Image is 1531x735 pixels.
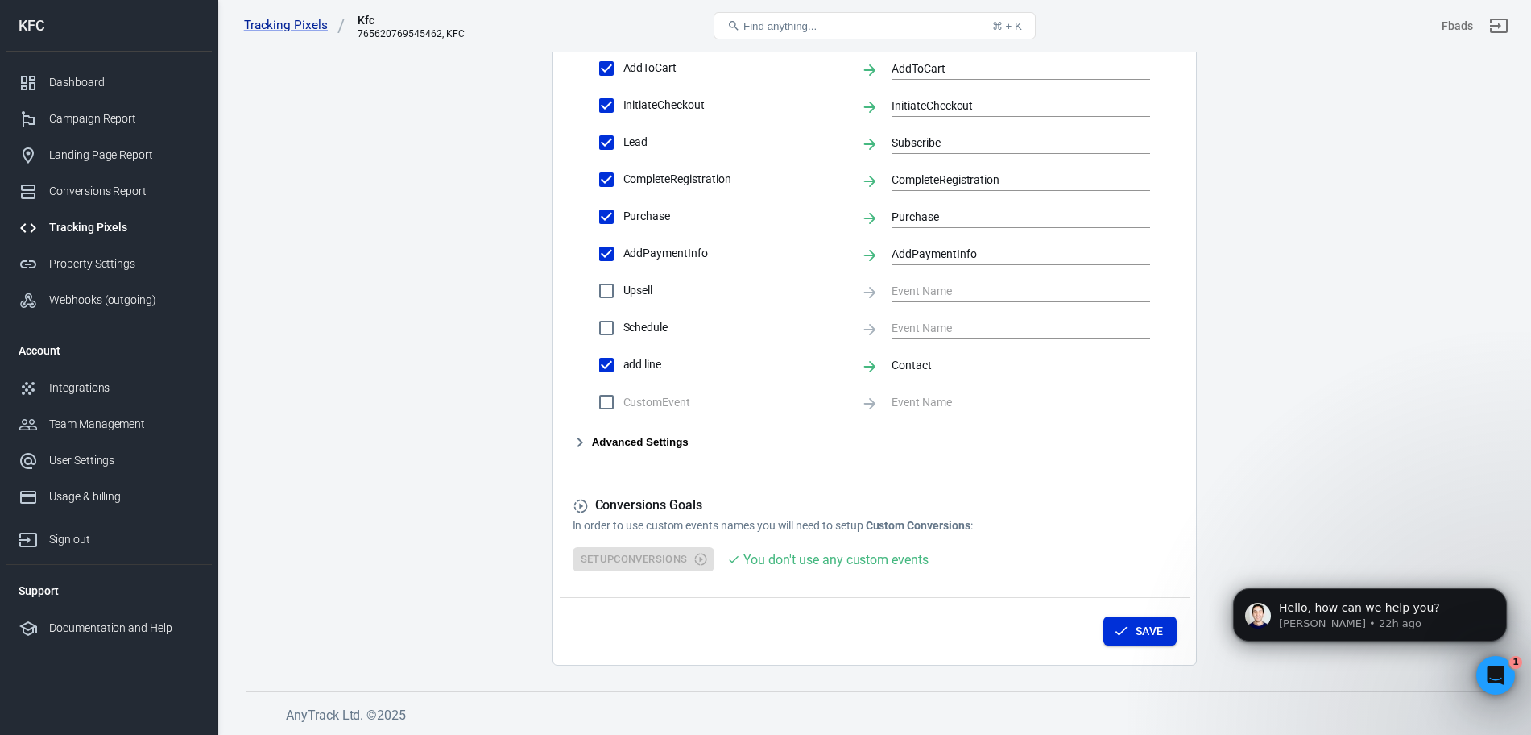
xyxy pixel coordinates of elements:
[49,183,199,200] div: Conversions Report
[49,531,199,548] div: Sign out
[1479,6,1518,45] a: Sign out
[892,280,1126,301] input: Event Name
[6,137,212,173] a: Landing Page Report
[892,318,1126,338] input: Event Name
[892,355,1126,375] input: Event Name
[6,282,212,318] a: Webhooks (outgoing)
[49,488,199,505] div: Usage & billing
[623,319,848,336] span: Schedule
[6,19,212,33] div: KFC
[623,60,848,77] span: AddToCart
[6,479,212,515] a: Usage & billing
[49,147,199,164] div: Landing Page Report
[892,169,1126,189] input: Event Name
[892,243,1126,264] input: Event Name
[49,416,199,433] div: Team Management
[244,17,346,34] a: Tracking Pixels
[992,20,1022,32] div: ⌘ + K
[6,101,212,137] a: Campaign Report
[623,134,848,151] span: Lead
[623,171,848,188] span: CompleteRegistration
[866,519,970,532] strong: Custom Conversions
[892,392,1126,412] input: Event Name
[6,64,212,101] a: Dashboard
[1103,617,1177,646] button: Save
[6,442,212,479] a: User Settings
[573,497,1177,514] h5: Conversions Goals
[6,571,212,610] li: Support
[286,705,1494,725] h6: AnyTrack Ltd. © 2025
[49,74,199,91] div: Dashboard
[6,210,212,246] a: Tracking Pixels
[1209,554,1531,691] iframe: Intercom notifications message
[892,95,1126,115] input: Event Name
[6,370,212,406] a: Integrations
[743,550,928,570] div: You don't use any custom events
[6,515,212,558] a: Sign out
[6,246,212,282] a: Property Settings
[623,356,848,373] span: add line
[358,12,464,28] div: Kfc
[623,282,848,299] span: Upsell
[49,620,199,637] div: Documentation and Help
[714,12,1036,39] button: Find anything...⌘ + K
[49,219,199,236] div: Tracking Pixels
[623,245,848,262] span: AddPaymentInfo
[623,392,824,412] input: Clear
[1442,18,1473,35] div: Account id: tR2bt8Tt
[892,58,1126,78] input: Event Name
[49,110,199,127] div: Campaign Report
[49,380,199,397] div: Integrations
[358,28,464,39] div: 765620769545462, KFC
[573,517,1177,534] p: In order to use custom events names you will need to setup :
[49,255,199,272] div: Property Settings
[892,132,1126,152] input: Event Name
[6,406,212,442] a: Team Management
[6,331,212,370] li: Account
[743,20,817,32] span: Find anything...
[573,433,689,452] button: Advanced Settings
[49,292,199,309] div: Webhooks (outgoing)
[49,452,199,469] div: User Settings
[6,173,212,210] a: Conversions Report
[623,208,848,225] span: Purchase
[1476,656,1515,695] iframe: Intercom live chat
[1509,656,1522,669] span: 1
[892,206,1126,226] input: Event Name
[623,97,848,114] span: InitiateCheckout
